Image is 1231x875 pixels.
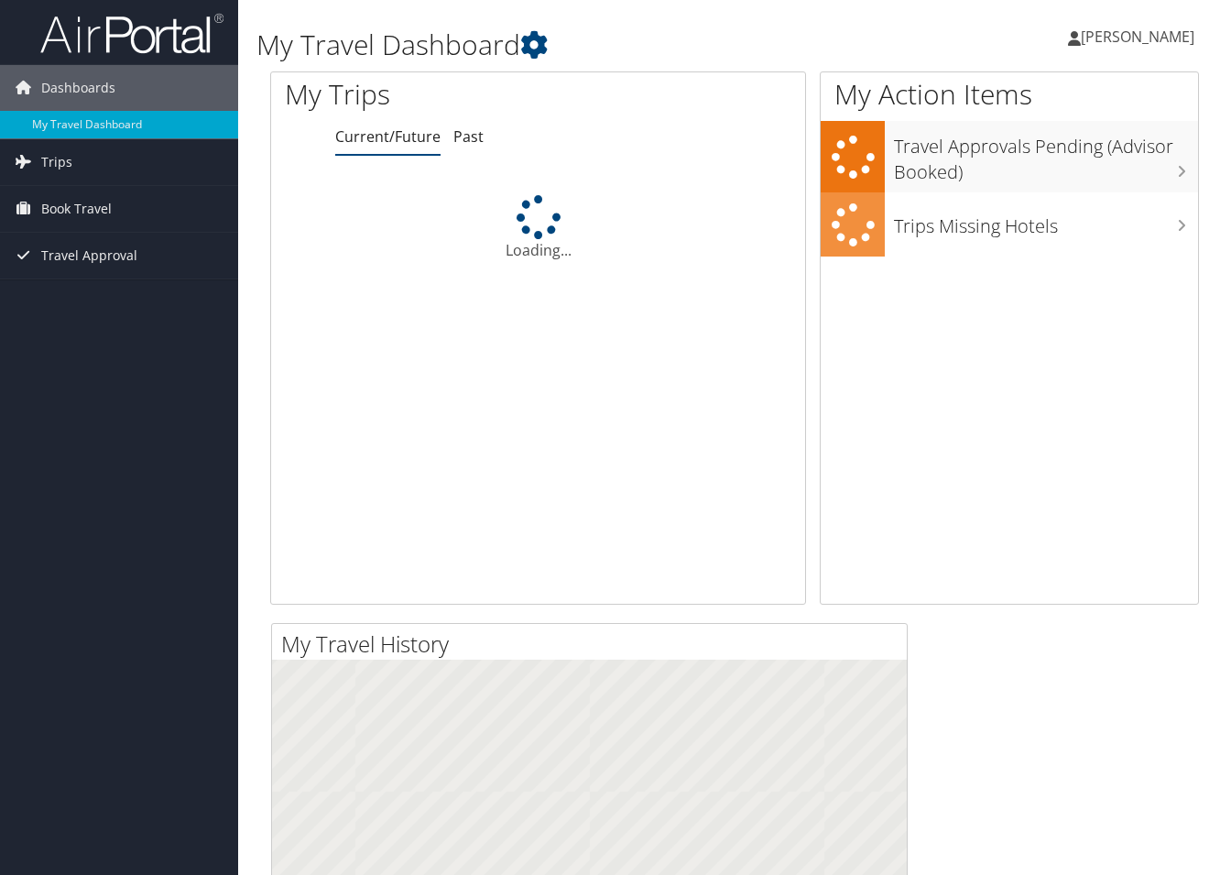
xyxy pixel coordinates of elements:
[894,125,1198,185] h3: Travel Approvals Pending (Advisor Booked)
[40,12,223,55] img: airportal-logo.png
[285,75,569,114] h1: My Trips
[41,186,112,232] span: Book Travel
[1068,9,1213,64] a: [PERSON_NAME]
[41,139,72,185] span: Trips
[894,204,1198,239] h3: Trips Missing Hotels
[821,121,1198,191] a: Travel Approvals Pending (Advisor Booked)
[281,629,907,660] h2: My Travel History
[1081,27,1194,47] span: [PERSON_NAME]
[335,126,441,147] a: Current/Future
[821,75,1198,114] h1: My Action Items
[271,195,805,261] div: Loading...
[453,126,484,147] a: Past
[41,233,137,279] span: Travel Approval
[41,65,115,111] span: Dashboards
[256,26,894,64] h1: My Travel Dashboard
[821,192,1198,257] a: Trips Missing Hotels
